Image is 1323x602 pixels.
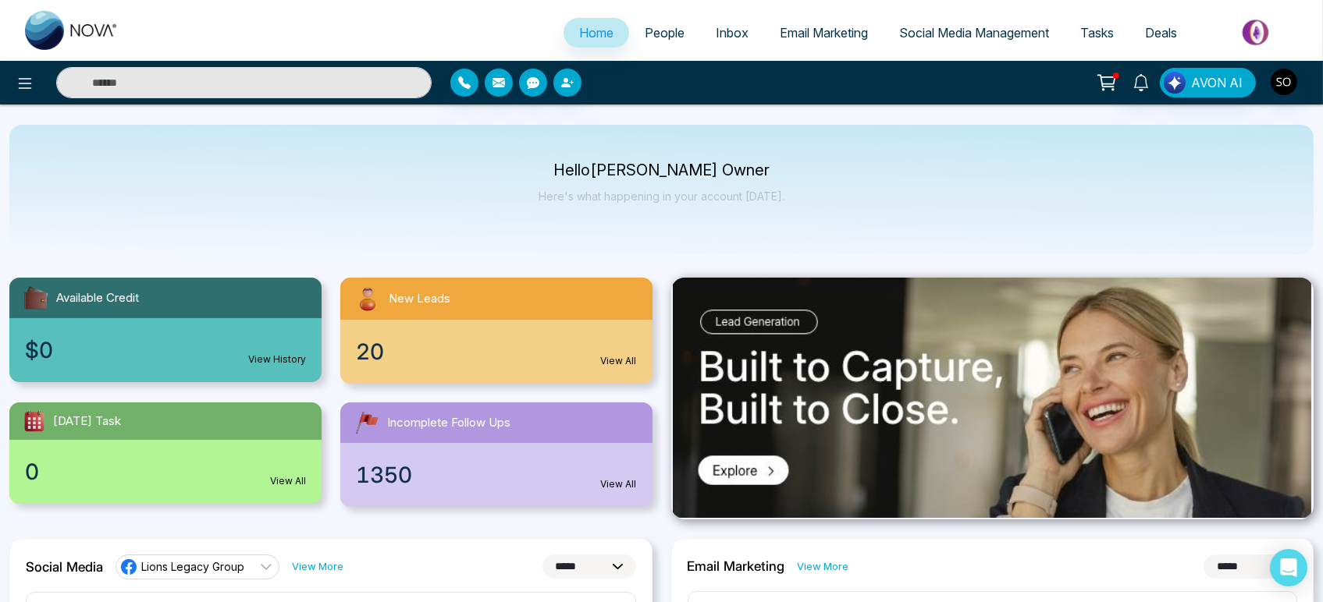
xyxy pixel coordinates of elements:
[353,284,382,313] img: newLeads.svg
[53,413,121,430] span: [DATE] Task
[780,25,868,41] span: Email Marketing
[1080,25,1114,41] span: Tasks
[356,335,384,368] span: 20
[292,559,343,574] a: View More
[884,18,1065,48] a: Social Media Management
[601,354,637,368] a: View All
[700,18,764,48] a: Inbox
[601,477,637,491] a: View All
[899,25,1049,41] span: Social Media Management
[270,474,306,488] a: View All
[564,18,629,48] a: Home
[645,25,685,41] span: People
[25,334,53,367] span: $0
[673,278,1311,518] img: .
[1145,25,1177,41] span: Deals
[22,409,47,434] img: todayTask.svg
[1164,72,1186,94] img: Lead Flow
[629,18,700,48] a: People
[716,25,749,41] span: Inbox
[1160,68,1256,97] button: AVON AI
[539,189,784,203] p: Here's what happening in your account [DATE].
[25,455,39,488] span: 0
[1065,18,1129,48] a: Tasks
[248,352,306,367] a: View History
[539,164,784,177] p: Hello [PERSON_NAME] Owner
[26,559,103,575] h2: Social Media
[331,278,662,384] a: New Leads20View All
[1191,73,1243,92] span: AVON AI
[141,559,244,574] span: Lions Legacy Group
[22,284,50,312] img: availableCredit.svg
[1200,15,1314,50] img: Market-place.gif
[331,402,662,507] a: Incomplete Follow Ups1350View All
[56,289,139,307] span: Available Credit
[1271,69,1297,95] img: User Avatar
[688,558,785,574] h2: Email Marketing
[387,414,510,432] span: Incomplete Follow Ups
[353,409,381,437] img: followUps.svg
[389,290,450,308] span: New Leads
[356,459,412,491] span: 1350
[579,25,613,41] span: Home
[798,559,849,574] a: View More
[1129,18,1193,48] a: Deals
[25,11,119,50] img: Nova CRM Logo
[764,18,884,48] a: Email Marketing
[1270,549,1307,586] div: Open Intercom Messenger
